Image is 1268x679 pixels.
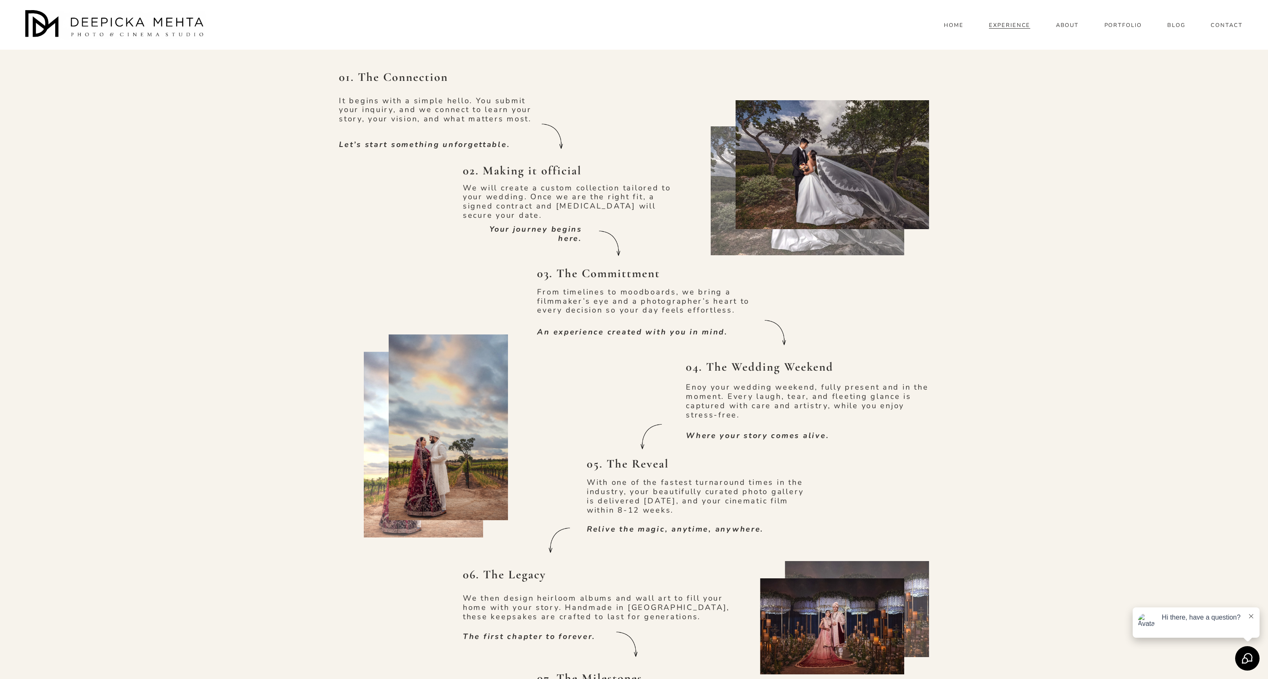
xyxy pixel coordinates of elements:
[944,21,964,29] a: HOME
[537,266,660,281] strong: 03. The Committment
[1056,21,1079,29] a: ABOUT
[686,360,833,374] strong: 04. The Wedding Weekend
[489,224,586,243] em: Your journey begins here.
[463,567,546,582] strong: 06. The Legacy
[339,139,510,150] em: Let’s start something unforgettable.
[463,631,596,642] em: The first chapter to forever.
[1104,21,1142,29] a: PORTFOLIO
[1211,21,1243,29] a: CONTACT
[1167,22,1185,29] span: BLOG
[686,430,829,441] em: Where your story comes alive.
[537,327,728,337] em: An experience created with you in mind.
[463,594,731,622] p: We then design heirloom albums and wall art to fill your home with your story. Handmade in [GEOGR...
[463,163,582,178] strong: 02. Making it official
[25,10,207,40] img: Austin Wedding Photographer - Deepicka Mehta Photography &amp; Cinematography
[989,21,1031,29] a: EXPERIENCE
[587,457,669,471] strong: 05. The Reveal
[463,184,681,220] p: We will create a custom collection tailored to your wedding. Once we are the right fit, a signed ...
[537,288,755,315] p: From timelines to moodboards, we bring a filmmaker’s eye and a photographer’s heart to every deci...
[587,478,805,515] p: With one of the fastest turnaround times in the industry, your beautifully curated photo gallery ...
[339,70,448,84] strong: 01. The Connection
[1167,21,1185,29] a: folder dropdown
[587,524,764,534] em: Relive the magic, anytime, anywhere.
[339,96,532,124] p: It begins with a simple hello. You submit your inquiry, and we connect to learn your story, your ...
[686,383,929,420] p: Enoy your wedding weekend, fully present and in the moment. Every laugh, tear, and fleeting glanc...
